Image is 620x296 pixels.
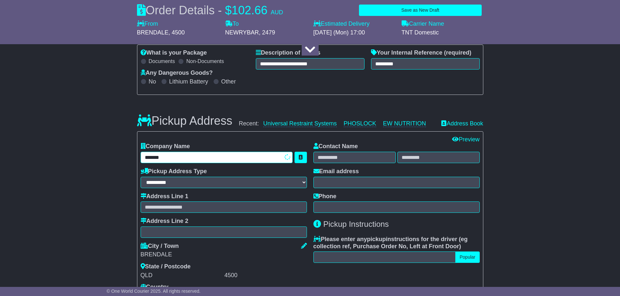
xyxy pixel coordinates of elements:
[141,243,179,250] label: City / Town
[137,3,283,17] div: Order Details -
[359,5,481,16] button: Save as New Draft
[263,120,337,127] a: Universal Restraint Systems
[225,4,232,17] span: $
[271,9,283,16] span: AUD
[239,120,435,127] div: Recent:
[313,236,468,250] span: eg collection ref, Purchase Order No, Left at Front Door
[141,218,188,225] label: Address Line 2
[141,49,207,57] label: What is your Package
[149,78,156,85] label: No
[452,136,479,143] a: Preview
[141,251,307,258] div: BRENDALE
[225,29,259,36] span: NEWRYBAR
[344,120,376,127] a: PHOSLOCK
[402,20,444,28] label: Carrier Name
[169,78,208,85] label: Lithium Battery
[313,143,358,150] label: Contact Name
[313,193,337,200] label: Phone
[232,4,268,17] span: 102.66
[225,20,239,28] label: To
[455,251,479,263] button: Popular
[313,20,395,28] label: Estimated Delivery
[169,29,185,36] span: , 4500
[441,120,483,127] a: Address Book
[137,29,169,36] span: BRENDALE
[186,58,224,64] label: Non-Documents
[141,284,169,291] label: Country
[221,78,236,85] label: Other
[225,272,307,279] div: 4500
[141,143,190,150] label: Company Name
[149,58,175,64] label: Documents
[313,168,359,175] label: Email address
[367,236,386,242] span: pickup
[141,168,207,175] label: Pickup Address Type
[137,114,232,127] h3: Pickup Address
[141,70,213,77] label: Any Dangerous Goods?
[323,220,389,228] span: Pickup Instructions
[313,29,395,36] div: [DATE] (Mon) 17:00
[402,29,483,36] div: TNT Domestic
[141,193,188,200] label: Address Line 1
[141,263,191,270] label: State / Postcode
[141,272,223,279] div: QLD
[383,120,426,127] a: EW NUTRITION
[137,20,158,28] label: From
[259,29,275,36] span: , 2479
[313,236,480,250] label: Please enter any instructions for the driver ( )
[107,289,201,294] span: © One World Courier 2025. All rights reserved.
